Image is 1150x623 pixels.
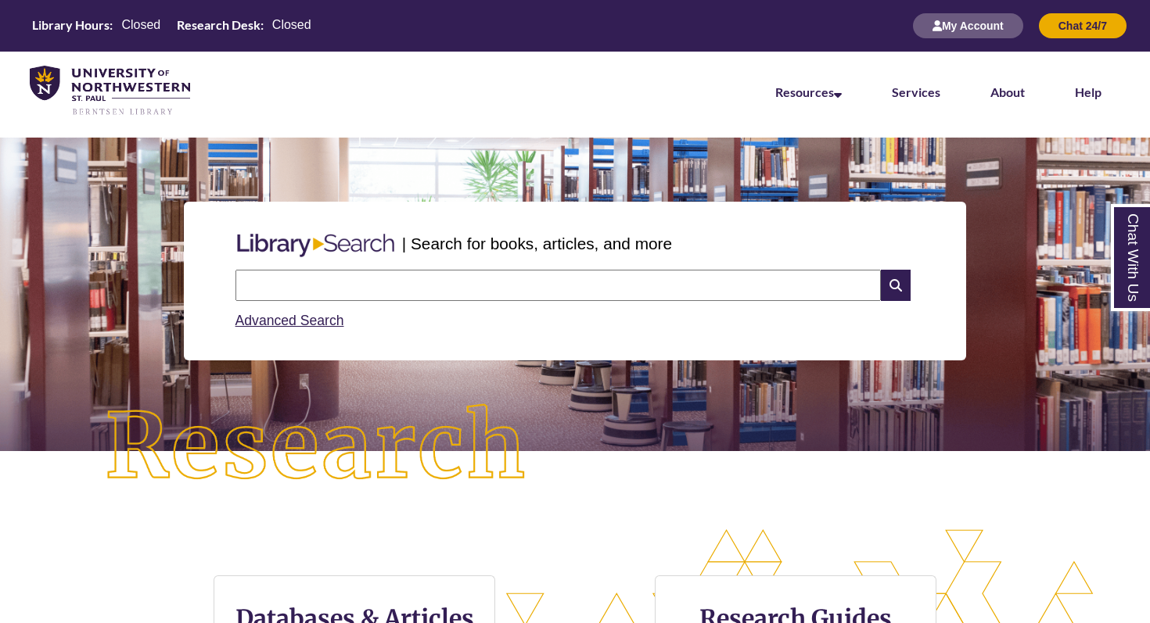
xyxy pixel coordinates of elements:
[26,16,115,34] th: Library Hours:
[913,19,1023,32] a: My Account
[26,16,317,35] a: Hours Today
[26,16,317,34] table: Hours Today
[881,270,911,301] i: Search
[272,18,311,31] span: Closed
[58,357,576,537] img: Research
[402,231,672,256] p: | Search for books, articles, and more
[235,313,344,328] a: Advanced Search
[171,16,266,34] th: Research Desk:
[1075,84,1101,99] a: Help
[990,84,1025,99] a: About
[913,13,1023,38] button: My Account
[30,66,190,116] img: UNWSP Library Logo
[892,84,940,99] a: Services
[121,18,160,31] span: Closed
[1039,19,1127,32] a: Chat 24/7
[1039,13,1127,38] button: Chat 24/7
[775,84,842,99] a: Resources
[229,227,402,263] img: Libary Search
